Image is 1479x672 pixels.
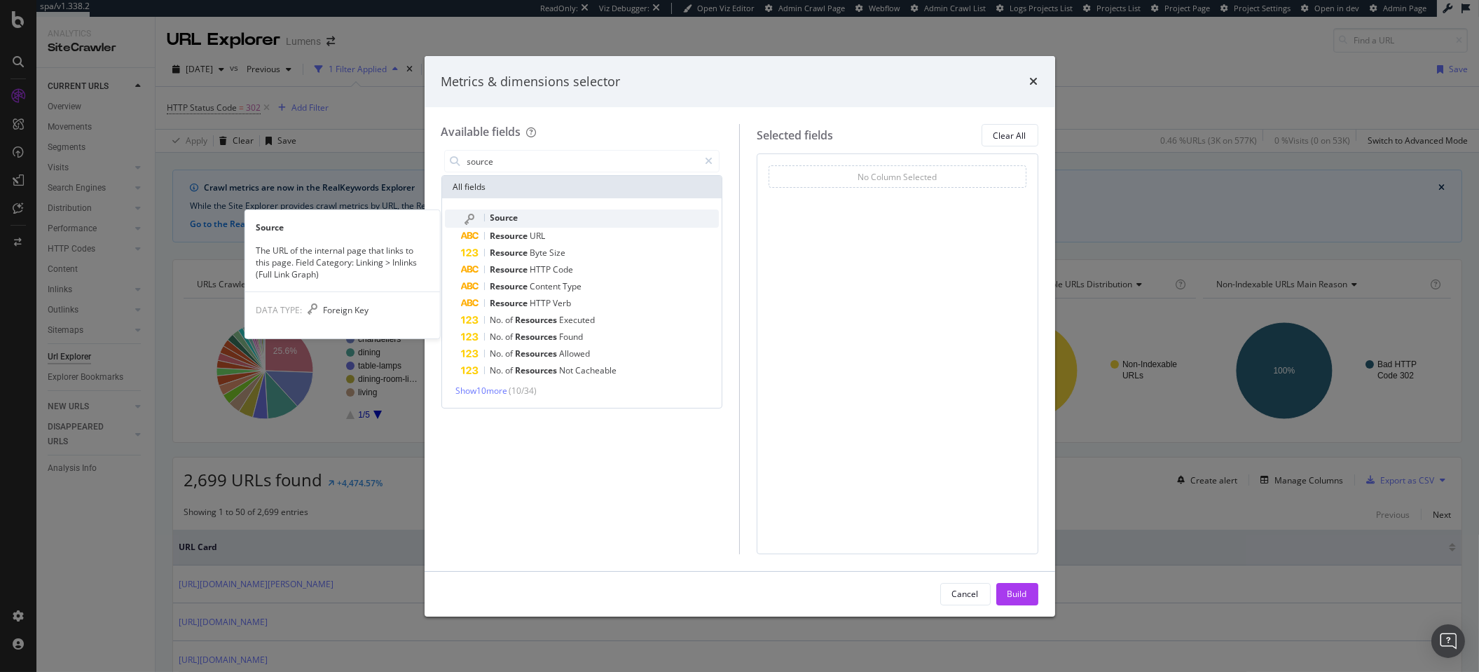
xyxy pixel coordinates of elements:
[509,385,537,397] span: ( 10 / 34 )
[560,331,584,343] span: Found
[1030,73,1038,91] div: times
[506,364,516,376] span: of
[553,297,572,309] span: Verb
[560,348,591,359] span: Allowed
[441,73,621,91] div: Metrics & dimensions selector
[490,297,530,309] span: Resource
[245,245,439,280] div: The URL of the internal page that links to this page. Field Category: Linking > Inlinks (Full Lin...
[982,124,1038,146] button: Clear All
[560,314,596,326] span: Executed
[1431,624,1465,658] div: Open Intercom Messenger
[490,212,518,224] span: Source
[490,314,506,326] span: No.
[516,314,560,326] span: Resources
[563,280,582,292] span: Type
[516,348,560,359] span: Resources
[516,331,560,343] span: Resources
[858,171,937,183] div: No Column Selected
[993,130,1026,142] div: Clear All
[516,364,560,376] span: Resources
[550,247,566,259] span: Size
[952,588,979,600] div: Cancel
[425,56,1055,617] div: modal
[490,263,530,275] span: Resource
[490,230,530,242] span: Resource
[442,176,722,198] div: All fields
[441,124,521,139] div: Available fields
[245,221,439,233] div: Source
[530,280,563,292] span: Content
[530,297,553,309] span: HTTP
[506,314,516,326] span: of
[553,263,574,275] span: Code
[490,364,506,376] span: No.
[506,348,516,359] span: of
[490,331,506,343] span: No.
[757,128,833,144] div: Selected fields
[576,364,617,376] span: Cacheable
[1007,588,1027,600] div: Build
[530,263,553,275] span: HTTP
[466,151,699,172] input: Search by field name
[490,280,530,292] span: Resource
[940,583,991,605] button: Cancel
[530,230,546,242] span: URL
[456,385,508,397] span: Show 10 more
[996,583,1038,605] button: Build
[506,331,516,343] span: of
[560,364,576,376] span: Not
[490,348,506,359] span: No.
[530,247,550,259] span: Byte
[490,247,530,259] span: Resource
